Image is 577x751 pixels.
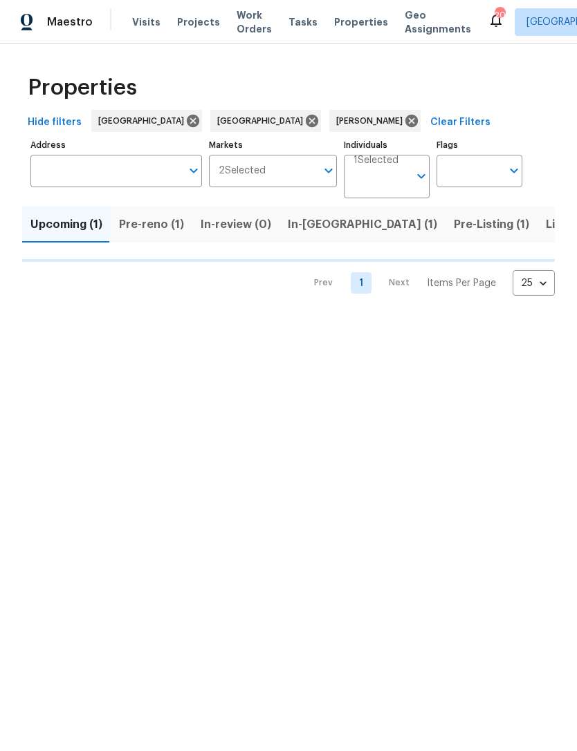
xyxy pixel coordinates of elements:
[430,114,491,131] span: Clear Filters
[319,161,338,180] button: Open
[28,114,82,131] span: Hide filters
[209,141,338,149] label: Markets
[495,8,504,22] div: 20
[30,141,202,149] label: Address
[30,215,102,234] span: Upcoming (1)
[344,141,430,149] label: Individuals
[336,114,408,128] span: [PERSON_NAME]
[334,15,388,29] span: Properties
[504,161,524,180] button: Open
[437,141,522,149] label: Flags
[98,114,190,128] span: [GEOGRAPHIC_DATA]
[22,110,87,135] button: Hide filters
[28,81,137,95] span: Properties
[217,114,309,128] span: [GEOGRAPHIC_DATA]
[427,276,496,290] p: Items Per Page
[184,161,203,180] button: Open
[132,15,161,29] span: Visits
[47,15,93,29] span: Maestro
[513,265,555,301] div: 25
[119,215,184,234] span: Pre-reno (1)
[201,215,271,234] span: In-review (0)
[454,215,529,234] span: Pre-Listing (1)
[219,165,266,177] span: 2 Selected
[301,270,555,296] nav: Pagination Navigation
[354,155,399,167] span: 1 Selected
[210,110,321,132] div: [GEOGRAPHIC_DATA]
[288,17,318,27] span: Tasks
[412,167,431,186] button: Open
[329,110,421,132] div: [PERSON_NAME]
[288,215,437,234] span: In-[GEOGRAPHIC_DATA] (1)
[237,8,272,36] span: Work Orders
[177,15,220,29] span: Projects
[351,272,372,294] a: Goto page 1
[425,110,496,135] button: Clear Filters
[405,8,471,36] span: Geo Assignments
[91,110,202,132] div: [GEOGRAPHIC_DATA]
